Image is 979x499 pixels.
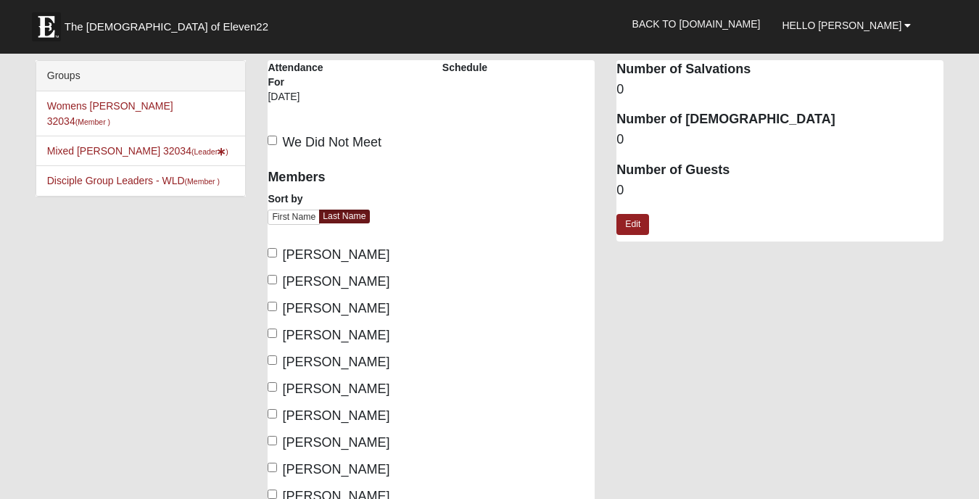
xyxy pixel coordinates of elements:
small: (Leader ) [191,147,228,156]
a: Last Name [319,210,369,223]
h4: Members [268,170,420,186]
div: [DATE] [268,89,333,114]
input: [PERSON_NAME] [268,409,277,418]
input: We Did Not Meet [268,136,277,145]
input: [PERSON_NAME] [268,382,277,392]
span: [PERSON_NAME] [282,382,389,396]
span: [PERSON_NAME] [282,247,389,262]
span: [PERSON_NAME] [282,301,389,316]
input: [PERSON_NAME] [268,248,277,257]
input: [PERSON_NAME] [268,275,277,284]
input: [PERSON_NAME] [268,355,277,365]
input: [PERSON_NAME] [268,302,277,311]
span: [PERSON_NAME] [282,274,389,289]
label: Attendance For [268,60,333,89]
label: Schedule [442,60,487,75]
dd: 0 [616,181,943,200]
a: Back to [DOMAIN_NAME] [621,6,772,42]
span: [PERSON_NAME] [282,462,389,477]
small: (Member ) [185,177,220,186]
span: [PERSON_NAME] [282,435,389,450]
a: Hello [PERSON_NAME] [771,7,922,44]
dt: Number of Salvations [616,60,943,79]
input: [PERSON_NAME] [268,463,277,472]
dt: Number of [DEMOGRAPHIC_DATA] [616,110,943,129]
dt: Number of Guests [616,161,943,180]
input: [PERSON_NAME] [268,436,277,445]
span: We Did Not Meet [282,135,381,149]
a: Disciple Group Leaders - WLD(Member ) [47,175,220,186]
small: (Member ) [75,117,110,126]
a: Mixed [PERSON_NAME] 32034(Leader) [47,145,228,157]
label: Sort by [268,191,302,206]
a: First Name [268,210,320,225]
a: The [DEMOGRAPHIC_DATA] of Eleven22 [25,5,315,41]
input: [PERSON_NAME] [268,329,277,338]
span: [PERSON_NAME] [282,355,389,369]
dd: 0 [616,81,943,99]
a: Edit [616,214,649,235]
span: [PERSON_NAME] [282,408,389,423]
span: Hello [PERSON_NAME] [782,20,901,31]
span: [PERSON_NAME] [282,328,389,342]
div: Groups [36,61,246,91]
dd: 0 [616,131,943,149]
a: Womens [PERSON_NAME] 32034(Member ) [47,100,173,127]
span: The [DEMOGRAPHIC_DATA] of Eleven22 [65,20,268,34]
img: Eleven22 logo [32,12,61,41]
